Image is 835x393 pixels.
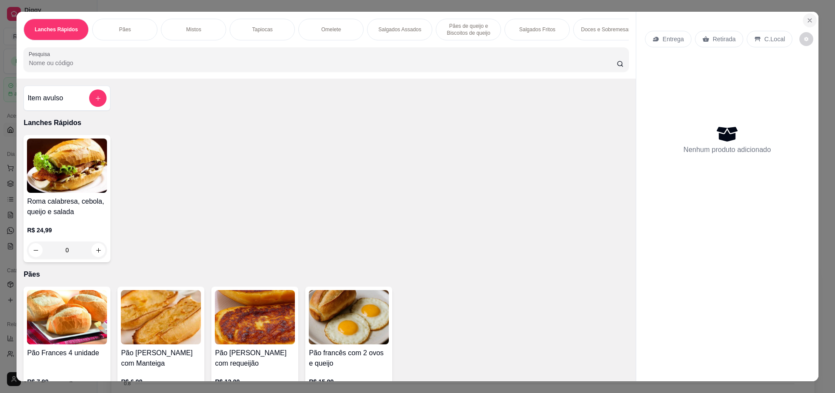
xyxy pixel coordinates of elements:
input: Pesquisa [29,59,616,67]
p: Pães [119,26,131,33]
button: increase-product-quantity [91,243,105,257]
p: Pães de queijo e Biscoitos de queijo [443,23,494,36]
h4: Pão [PERSON_NAME] com requeijão [215,348,295,369]
p: Salgados Fritos [519,26,555,33]
p: Nenhum produto adicionado [684,145,771,155]
img: product-image [215,290,295,344]
p: R$ 24,99 [27,226,107,234]
p: Retirada [713,35,736,43]
p: Tapiocas [252,26,273,33]
label: Pesquisa [29,50,53,58]
img: product-image [309,290,389,344]
p: Mistos [186,26,201,33]
button: decrease-product-quantity [29,243,43,257]
p: R$ 15,99 [309,377,389,386]
h4: Pão [PERSON_NAME] com Manteiga [121,348,201,369]
p: C.Local [765,35,785,43]
p: Lanches Rápidos [23,118,628,128]
p: R$ 6,99 [121,377,201,386]
p: Lanches Rápidos [35,26,78,33]
img: product-image [27,290,107,344]
p: Doces e Sobremesas [581,26,631,33]
button: Close [803,13,817,27]
h4: Pão Frances 4 unidade [27,348,107,358]
h4: Item avulso [27,93,63,103]
button: decrease-product-quantity [799,32,813,46]
h4: Roma calabresa, cebola, queijo e salada [27,196,107,217]
img: product-image [27,139,107,193]
p: Pães [23,269,628,280]
p: Omelete [321,26,341,33]
img: product-image [121,290,201,344]
p: R$ 7,99 [27,377,107,386]
h4: Pão francês com 2 ovos e queijo [309,348,389,369]
p: Salgados Assados [378,26,421,33]
button: add-separate-item [89,89,107,107]
p: R$ 12,00 [215,377,295,386]
p: Entrega [663,35,684,43]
